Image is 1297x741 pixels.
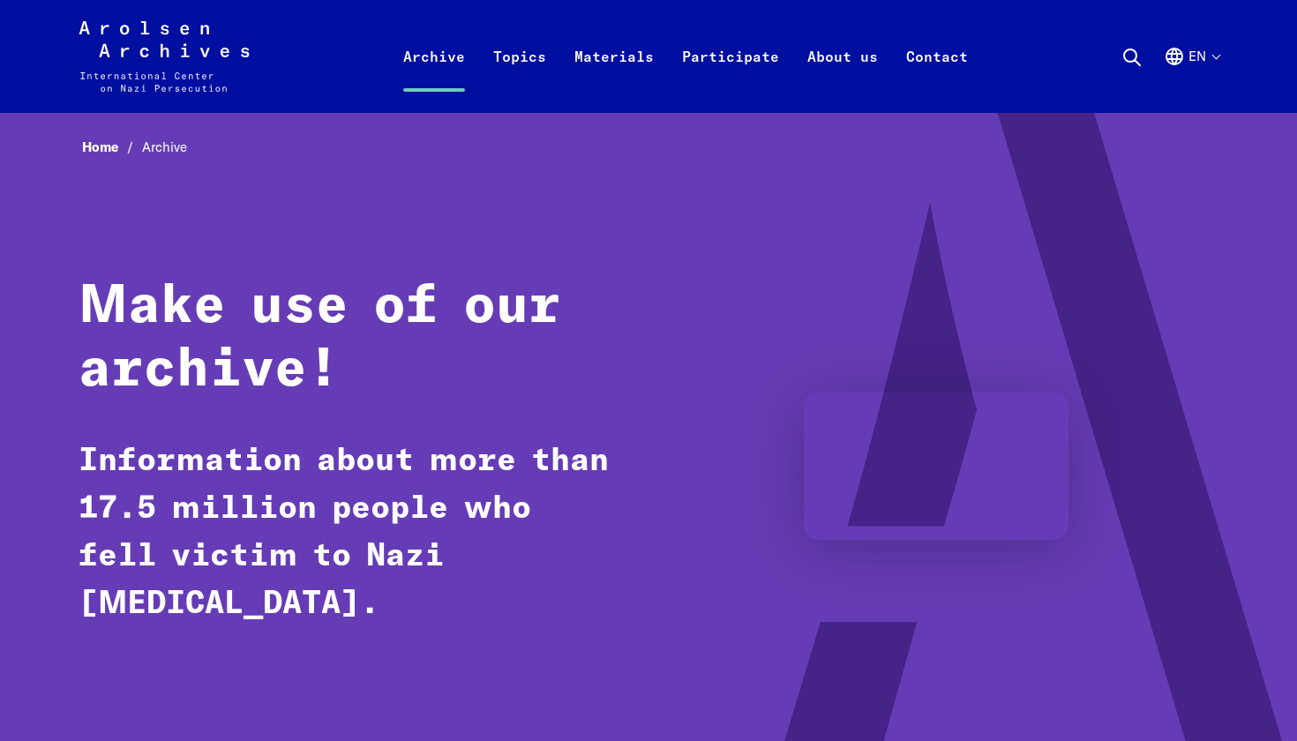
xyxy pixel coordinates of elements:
[389,21,982,92] nav: Primary
[560,42,668,113] a: Materials
[79,275,619,402] h1: Make use of our archive!
[793,42,892,113] a: About us
[479,42,560,113] a: Topics
[142,138,187,155] span: Archive
[668,42,793,113] a: Participate
[389,42,479,113] a: Archive
[892,42,982,113] a: Contact
[1164,46,1219,109] button: English, language selection
[79,134,1219,161] nav: Breadcrumb
[82,138,142,155] a: Home
[79,438,619,628] p: Information about more than 17.5 million people who fell victim to Nazi [MEDICAL_DATA].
